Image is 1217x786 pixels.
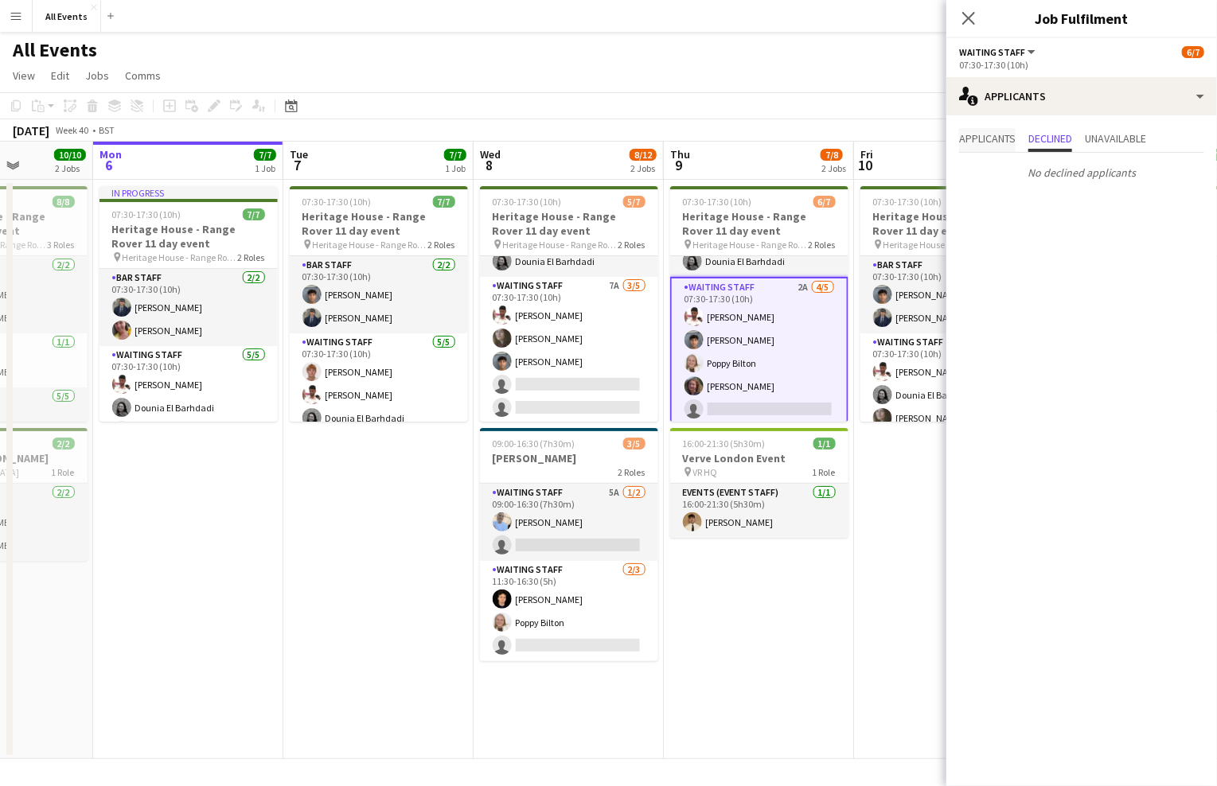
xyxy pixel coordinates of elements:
app-job-card: In progress07:30-17:30 (10h)7/7Heritage House - Range Rover 11 day event Heritage House - Range R... [99,186,278,422]
span: 1/1 [813,438,836,449]
button: Waiting Staff [959,46,1038,58]
span: 16:00-21:30 (5h30m) [683,438,766,449]
span: 3 Roles [48,239,75,251]
app-card-role: Waiting Staff2A4/507:30-17:30 (10h)[PERSON_NAME][PERSON_NAME]Poppy Bilton[PERSON_NAME] [670,277,848,426]
span: 6 [97,156,122,174]
span: 7/7 [243,208,265,220]
span: Wed [480,147,501,161]
app-card-role: Bar Staff2/207:30-17:30 (10h)[PERSON_NAME][PERSON_NAME] [99,269,278,346]
span: 7/8 [821,149,843,161]
span: Edit [51,68,69,83]
span: 09:00-16:30 (7h30m) [493,438,575,449]
a: View [6,65,41,86]
span: Thu [670,147,690,161]
span: Heritage House - Range Rover 11 day event [883,239,999,251]
h3: Heritage House - Range Rover 11 day event [860,209,1039,238]
app-job-card: 09:00-16:30 (7h30m)3/5[PERSON_NAME]2 RolesWaiting Staff5A1/209:00-16:30 (7h30m)[PERSON_NAME] Wait... [480,428,658,661]
span: 8/12 [630,149,657,161]
div: 2 Jobs [55,162,85,174]
div: Applicants [946,77,1217,115]
span: Tue [290,147,308,161]
div: 2 Jobs [821,162,846,174]
a: Edit [45,65,76,86]
app-job-card: 07:30-17:30 (10h)5/7Heritage House - Range Rover 11 day event Heritage House - Range Rover 11 day... [480,186,658,422]
h1: All Events [13,38,97,62]
a: Comms [119,65,167,86]
span: 9 [668,156,690,174]
span: 7/7 [433,196,455,208]
span: 2/2 [53,438,75,449]
span: Heritage House - Range Rover 11 day event [503,239,618,251]
h3: Heritage House - Range Rover 11 day event [480,209,658,238]
span: 5/7 [623,196,646,208]
app-card-role: Waiting Staff2/311:30-16:30 (5h)[PERSON_NAME]Poppy Bilton [480,561,658,661]
span: 07:30-17:30 (10h) [493,196,562,208]
span: 1 Role [813,466,836,478]
span: Heritage House - Range Rover 11 day event [123,251,238,263]
app-job-card: 07:30-17:30 (10h)8/8Heritage House - Range Rover 11 day event Heritage House - Range Rover 11 day... [860,186,1039,422]
h3: Heritage House - Range Rover 11 day event [290,209,468,238]
span: Week 40 [53,124,92,136]
app-job-card: 07:30-17:30 (10h)7/7Heritage House - Range Rover 11 day event Heritage House - Range Rover 11 day... [290,186,468,422]
span: 10 [858,156,873,174]
h3: Heritage House - Range Rover 11 day event [670,209,848,238]
span: 6/7 [1182,46,1204,58]
app-card-role: Waiting Staff7A3/507:30-17:30 (10h)[PERSON_NAME][PERSON_NAME][PERSON_NAME] [480,277,658,423]
span: 2 Roles [618,466,646,478]
span: View [13,68,35,83]
div: 1 Job [445,162,466,174]
span: 07:30-17:30 (10h) [302,196,372,208]
app-card-role: Events (Event Staff)1/116:00-21:30 (5h30m)[PERSON_NAME] [670,484,848,538]
div: In progress [99,186,278,199]
span: Jobs [85,68,109,83]
app-job-card: 07:30-17:30 (10h)6/7Heritage House - Range Rover 11 day event Heritage House - Range Rover 11 day... [670,186,848,422]
app-card-role: Bar Staff2/207:30-17:30 (10h)[PERSON_NAME][PERSON_NAME] [860,256,1039,333]
span: 7 [287,156,308,174]
h3: Verve London Event [670,451,848,465]
app-job-card: 16:00-21:30 (5h30m)1/1Verve London Event VR HQ1 RoleEvents (Event Staff)1/116:00-21:30 (5h30m)[PE... [670,428,848,538]
span: Fri [860,147,873,161]
span: Heritage House - Range Rover 11 day event [313,239,428,251]
div: BST [99,124,115,136]
app-card-role: Waiting Staff6/607:30-17:30 (10h)[PERSON_NAME]Dounia El Barhdadi[PERSON_NAME] [860,333,1039,503]
p: No declined applicants [946,159,1217,186]
div: 07:30-17:30 (10h) [959,59,1204,71]
span: Applicants [959,133,1016,144]
app-card-role: Waiting Staff5/507:30-17:30 (10h)[PERSON_NAME][PERSON_NAME]Dounia El Barhdadi [290,333,468,480]
div: 2 Jobs [630,162,656,174]
span: 1 Role [52,466,75,478]
span: 7/7 [444,149,466,161]
span: VR HQ [693,466,718,478]
span: Comms [125,68,161,83]
a: Jobs [79,65,115,86]
span: 10/10 [54,149,86,161]
span: 7/7 [254,149,276,161]
app-card-role: Waiting Staff5/507:30-17:30 (10h)[PERSON_NAME]Dounia El Barhdadi [99,346,278,492]
span: 2 Roles [618,239,646,251]
h3: [PERSON_NAME] [480,451,658,465]
h3: Job Fulfilment [946,8,1217,29]
div: [DATE] [13,123,49,138]
span: 07:30-17:30 (10h) [873,196,942,208]
span: 07:30-17:30 (10h) [112,208,181,220]
span: 8/8 [53,196,75,208]
span: 2 Roles [809,239,836,251]
span: 2 Roles [428,239,455,251]
h3: Heritage House - Range Rover 11 day event [99,222,278,251]
span: Declined [1028,133,1072,144]
span: Mon [99,147,122,161]
span: 07:30-17:30 (10h) [683,196,752,208]
span: Heritage House - Range Rover 11 day event [693,239,809,251]
span: Waiting Staff [959,46,1025,58]
span: 3/5 [623,438,646,449]
span: Unavailable [1085,133,1146,144]
app-card-role: Bar Staff2/207:30-17:30 (10h)[PERSON_NAME][PERSON_NAME] [290,256,468,333]
div: 1 Job [255,162,275,174]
